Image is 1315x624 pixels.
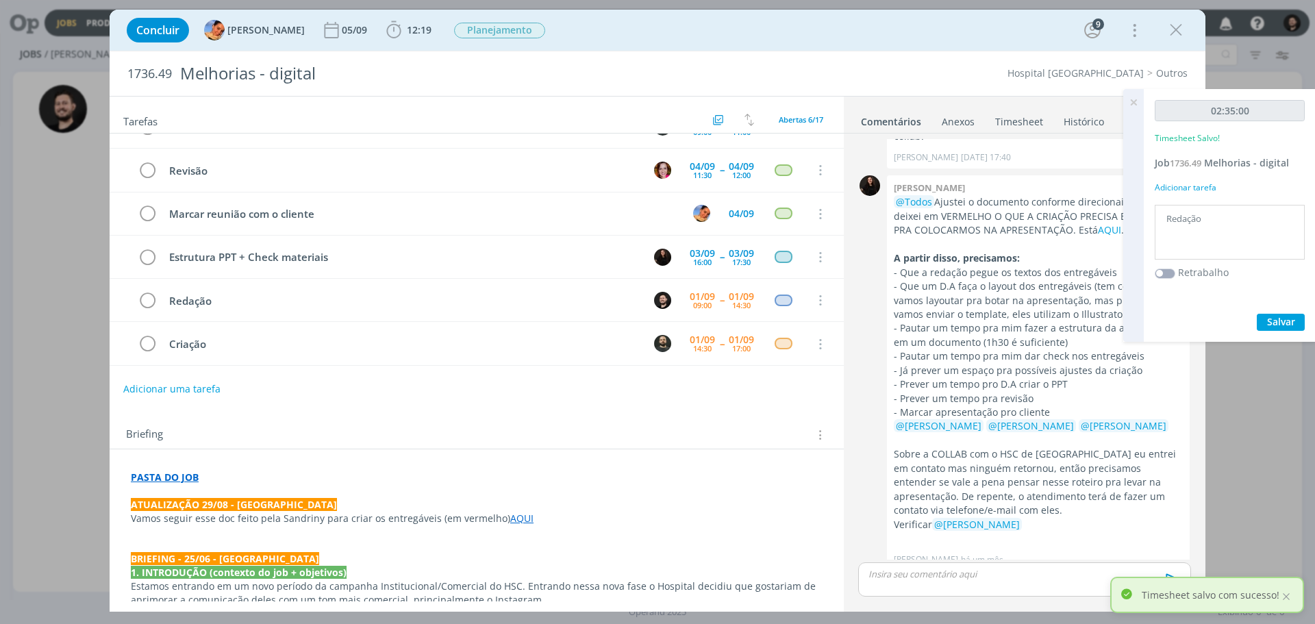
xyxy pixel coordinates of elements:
[1170,157,1201,169] span: 1736.49
[383,19,435,41] button: 12:19
[123,112,158,128] span: Tarefas
[654,162,671,179] img: B
[894,182,965,194] b: [PERSON_NAME]
[652,334,673,354] button: P
[1155,132,1220,145] p: Timesheet Salvo!
[729,162,754,171] div: 04/09
[894,279,1183,321] p: - Que um D.A faça o layout dos entregáveis (tem coisas que vamos layoutar pra botar na apresentaç...
[896,419,981,432] span: @[PERSON_NAME]
[123,377,221,401] button: Adicionar uma tarefa
[961,151,1011,164] span: [DATE] 17:40
[654,335,671,352] img: P
[693,345,712,352] div: 14:30
[131,512,823,525] p: Vamos seguir esse doc feito pela Sandriny para criar os entregáveis (em vermelho)
[163,205,680,223] div: Marcar reunião com o cliente
[894,392,1183,405] p: - Prever um tempo pra revisão
[720,295,724,305] span: --
[894,266,1183,279] p: - Que a redação pegue os textos dos entregáveis
[894,321,1183,349] p: - Pautar um tempo pra mim fazer a estrutura da apresentação em um documento (1h30 é suficiente)
[652,247,673,267] button: S
[894,364,1183,377] p: - Já prever um espaço pra possíveis ajustes da criação
[454,23,545,38] span: Planejamento
[693,171,712,179] div: 11:30
[729,209,754,219] div: 04/09
[894,349,1183,363] p: - Pautar um tempo pra mim dar check nos entregáveis
[779,114,823,125] span: Abertas 6/17
[690,292,715,301] div: 01/09
[204,20,225,40] img: L
[732,128,751,136] div: 11:00
[988,419,1074,432] span: @[PERSON_NAME]
[894,553,958,566] p: [PERSON_NAME]
[934,518,1020,531] span: @[PERSON_NAME]
[131,552,319,565] strong: BRIEFING - 25/06 - [GEOGRAPHIC_DATA]
[961,553,1003,566] span: há um mês
[720,252,724,262] span: --
[1081,19,1103,41] button: 9
[693,205,710,222] img: L
[654,249,671,266] img: S
[732,301,751,309] div: 14:30
[652,160,673,180] button: B
[860,109,922,129] a: Comentários
[720,339,724,349] span: --
[654,292,671,309] img: B
[732,345,751,352] div: 17:00
[693,258,712,266] div: 16:00
[131,471,199,484] a: PASTA DO JOB
[127,18,189,42] button: Concluir
[894,405,1183,419] p: - Marcar apresentação pro cliente
[1257,314,1305,331] button: Salvar
[1007,66,1144,79] a: Hospital [GEOGRAPHIC_DATA]
[127,66,172,82] span: 1736.49
[729,249,754,258] div: 03/09
[1142,588,1279,602] p: Timesheet salvo com sucesso!
[693,301,712,309] div: 09:00
[693,128,712,136] div: 09:00
[163,292,641,310] div: Redação
[227,25,305,35] span: [PERSON_NAME]
[894,195,1183,237] p: Ajustei o documento conforme direcionais do gio e deixei em VERMELHO O QUE A CRIAÇÃO PRECISA ENTR...
[1267,315,1295,328] span: Salvar
[453,22,546,39] button: Planejamento
[342,25,370,35] div: 05/09
[652,290,673,310] button: B
[1081,419,1166,432] span: @[PERSON_NAME]
[732,171,751,179] div: 12:00
[994,109,1044,129] a: Timesheet
[204,20,305,40] button: L[PERSON_NAME]
[894,251,1020,264] strong: A partir disso, precisamos:
[163,249,641,266] div: Estrutura PPT + Check materiais
[1155,182,1305,194] div: Adicionar tarefa
[126,426,163,444] span: Briefing
[175,57,740,90] div: Melhorias - digital
[510,512,534,525] a: AQUI
[720,165,724,175] span: --
[163,162,641,179] div: Revisão
[894,447,1183,532] p: Sobre a COLLAB com o HSC de [GEOGRAPHIC_DATA] eu entrei em contato mas ninguém retornou, então pr...
[690,249,715,258] div: 03/09
[1155,156,1289,169] a: Job1736.49Melhorias - digital
[131,566,347,579] strong: 1. INTRODUÇÃO (contexto do job + objetivos)
[942,115,975,129] div: Anexos
[131,579,823,607] p: Estamos entrando em um novo período da campanha Institucional/Comercial do HSC. Entrando nessa no...
[110,10,1205,612] div: dialog
[729,335,754,345] div: 01/09
[407,23,431,36] span: 12:19
[1098,223,1121,236] a: AQUI
[1178,265,1229,279] label: Retrabalho
[690,162,715,171] div: 04/09
[691,203,712,224] button: L
[894,151,958,164] p: [PERSON_NAME]
[732,258,751,266] div: 17:30
[1063,109,1105,129] a: Histórico
[163,336,641,353] div: Criação
[894,377,1183,391] p: - Prever um tempo pro D.A criar o PPT
[896,195,932,208] span: @Todos
[744,114,754,126] img: arrow-down-up.svg
[1092,18,1104,30] div: 9
[1156,66,1188,79] a: Outros
[1204,156,1289,169] span: Melhorias - digital
[131,498,337,511] strong: ATUALIZAÇÃO 29/08 - [GEOGRAPHIC_DATA]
